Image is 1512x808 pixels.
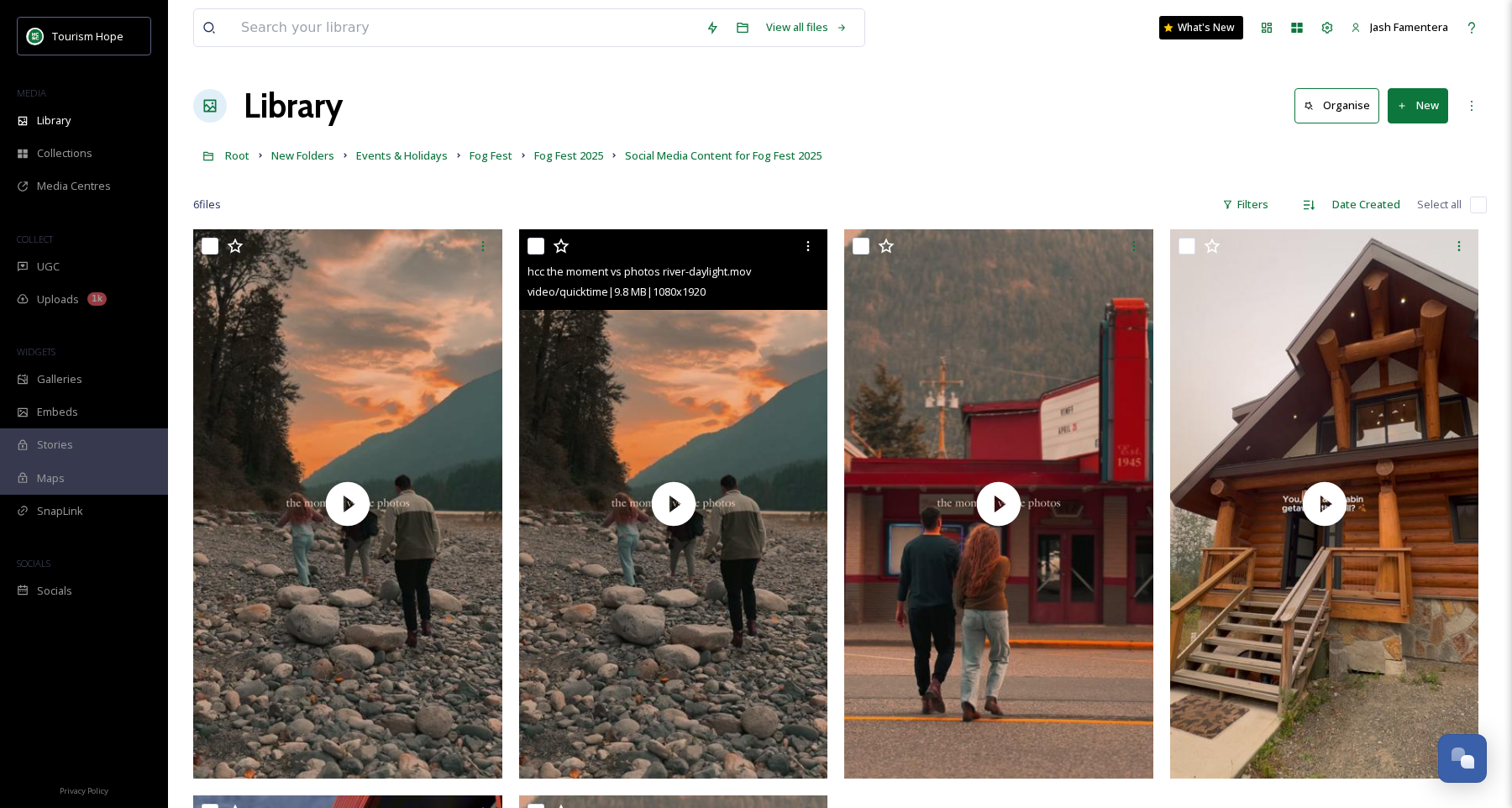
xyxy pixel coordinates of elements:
span: Collections [37,145,92,161]
span: 6 file s [193,197,221,212]
span: Privacy Policy [60,785,108,796]
button: Open Chat [1438,734,1487,783]
span: Jash Famentera [1370,19,1448,34]
span: Socials [37,583,72,599]
span: Galleries [37,371,82,387]
a: New Folders [271,145,334,165]
span: Fog Fest 2025 [534,148,603,163]
a: Fog Fest [470,145,512,165]
span: MEDIA [17,87,46,99]
span: COLLECT [17,233,53,245]
a: Organise [1294,88,1388,123]
span: video/quicktime | 9.8 MB | 1080 x 1920 [528,284,706,299]
span: WIDGETS [17,345,55,358]
span: Events & Holidays [356,148,448,163]
span: Uploads [37,291,79,307]
img: thumbnail [519,229,828,779]
span: Root [225,148,249,163]
div: Filters [1214,188,1277,221]
span: Fog Fest [470,148,512,163]
a: Events & Holidays [356,145,448,165]
span: Select all [1417,197,1462,212]
a: Library [244,81,343,131]
a: Jash Famentera [1342,11,1457,44]
input: Search your library [233,9,697,46]
a: Fog Fest 2025 [534,145,603,165]
span: Social Media Content for Fog Fest 2025 [625,148,822,163]
img: thumbnail [844,229,1153,779]
img: logo.png [27,28,44,45]
span: Tourism Hope [52,29,123,44]
span: Maps [37,470,65,486]
a: Root [225,145,249,165]
span: New Folders [271,148,334,163]
span: Stories [37,437,73,453]
span: SnapLink [37,503,83,519]
div: Date Created [1324,188,1409,221]
span: hcc the moment vs photos river-daylight.mov [528,264,751,279]
a: View all files [758,11,856,44]
span: UGC [37,259,60,275]
span: SOCIALS [17,557,50,569]
a: Social Media Content for Fog Fest 2025 [625,145,822,165]
button: New [1388,88,1448,123]
button: Organise [1294,88,1379,123]
span: Embeds [37,404,78,420]
span: Media Centres [37,178,111,194]
span: Library [37,113,71,129]
a: Privacy Policy [60,779,108,800]
div: 1k [87,292,107,306]
a: What's New [1159,16,1243,39]
img: thumbnail [193,229,502,779]
img: thumbnail [1170,229,1479,779]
